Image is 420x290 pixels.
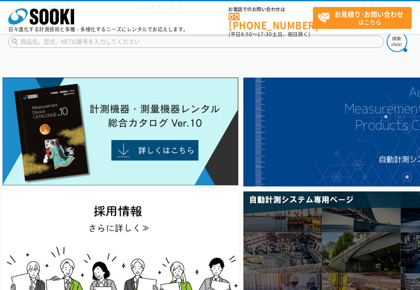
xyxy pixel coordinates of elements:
span: はこちら [317,7,411,28]
span: (平日 ～ 土日、祝日除く) [229,31,310,38]
a: [PHONE_NUMBER] [229,13,313,30]
a: お見積り･お問い合わせはこちら [313,7,412,29]
span: お電話でのお問い合わせは [229,7,313,12]
strong: お見積り･お問い合わせ [334,9,404,19]
img: btn_search.png [387,31,407,52]
p: 日々進化する計測技術と多種・多様化するニーズにレンタルでお応えします。 [8,27,189,32]
input: 商品名、型式、NETIS番号を入力してください [8,35,384,48]
span: 17:30 [257,31,272,38]
img: Catalog Ver10 [2,78,238,186]
span: 8:50 [241,31,252,38]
